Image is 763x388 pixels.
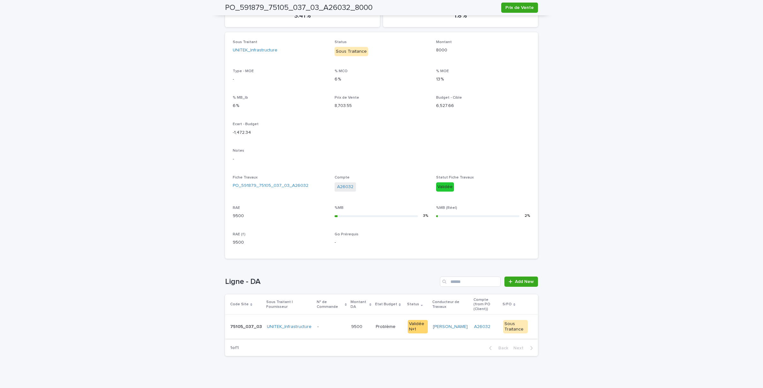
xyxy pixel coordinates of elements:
tr: 75105_037_0375105_037_03 UNITEK_Infrastructure -- 95009500 ProblèmeProblème Validée N+1[PERSON_NA... [225,315,538,339]
h1: Ligne - DA [225,277,437,286]
h2: PO_591879_75105_037_03_A26032_8000 [225,3,373,12]
button: Prix de Vente [501,3,538,13]
a: [PERSON_NAME] [433,324,468,330]
span: % MOE [436,69,449,73]
p: 8,703.55 [335,103,429,109]
p: 8000 [436,47,530,54]
span: Prix de Vente [335,96,359,100]
p: 9500 [233,213,327,219]
p: 6,527.66 [436,103,530,109]
p: Etat Budget [375,301,397,308]
p: - [233,156,530,163]
a: UNITEK_Infrastructure [233,47,277,54]
a: UNITEK_Infrastructure [267,324,312,330]
input: Search [440,277,501,287]
span: % MCO [335,69,348,73]
p: -1,472.34 [233,129,327,136]
div: 2 % [525,213,530,219]
button: Back [484,345,511,351]
p: 13 % [436,76,530,83]
p: N° de Commande [317,299,343,310]
p: 6 % [335,76,429,83]
p: 6 % [233,103,327,109]
a: A26032 [337,184,353,190]
div: Validée [436,182,454,192]
p: Conducteur de Travaux [432,299,470,310]
p: 9500 [233,239,327,246]
span: Next [513,346,527,350]
div: Sous Traitance [335,47,368,56]
span: % MB_lb [233,96,248,100]
div: Validée N+1 [408,320,427,333]
p: Montant DA [351,299,368,310]
span: RAE [233,206,240,210]
p: 1.8 % [391,12,530,19]
span: RAE (f) [233,232,246,236]
span: Fiche Travaux [233,176,258,179]
span: Compte [335,176,350,179]
p: - [233,76,327,83]
span: Statut Fiche Travaux [436,176,474,179]
p: 1 of 1 [225,340,244,356]
span: Ecart - Budget [233,122,259,126]
button: Next [511,345,538,351]
p: S/FO [502,301,512,308]
span: Back [495,346,508,350]
span: Go Prérequis [335,232,359,236]
a: PO_591879_75105_037_03_A26032 [233,182,308,189]
p: Status [407,301,419,308]
a: Add New [504,277,538,287]
span: Type - MOE [233,69,254,73]
p: Compte (from PO (Client)) [473,296,499,313]
span: Montant [436,40,452,44]
p: 3.41 % [233,12,372,19]
p: Problème [376,323,397,330]
div: Sous Traitance [503,320,528,333]
span: %MB (Réel) [436,206,457,210]
span: Budget - Cible [436,96,462,100]
span: Add New [515,279,534,284]
p: Code Site [230,301,249,308]
p: Sous Traitant | Fournisseur [266,299,313,310]
p: - [317,323,320,330]
a: A26032 [474,324,490,330]
p: 75105_037_03 [230,323,263,330]
span: %MB [335,206,344,210]
span: Status [335,40,347,44]
div: 3 % [423,213,428,219]
span: Sous Traitant [233,40,257,44]
span: Notes [233,149,244,153]
p: 9500 [351,323,364,330]
p: - [335,239,429,246]
span: Prix de Vente [505,4,534,11]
